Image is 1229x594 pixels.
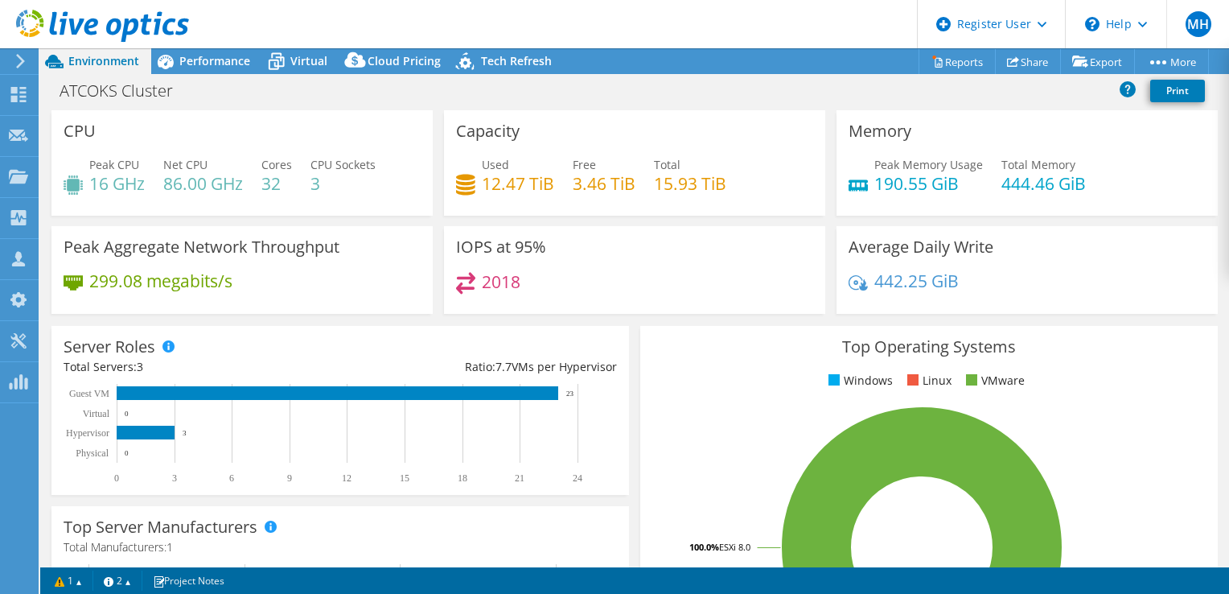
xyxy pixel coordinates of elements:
h4: Total Manufacturers: [64,538,617,556]
a: Export [1060,49,1135,74]
a: 1 [43,571,93,591]
a: Project Notes [142,571,236,591]
h4: 442.25 GiB [874,272,959,290]
h4: 12.47 TiB [482,175,554,192]
a: Print [1150,80,1205,102]
h3: IOPS at 95% [456,238,546,256]
text: Guest VM [69,388,109,399]
h3: Top Operating Systems [652,338,1206,356]
svg: \n [1085,17,1100,31]
text: 23 [566,390,574,398]
text: 3 [172,472,177,484]
text: 6 [229,472,234,484]
span: Cores [261,157,292,172]
span: Peak CPU [89,157,139,172]
span: Net CPU [163,157,208,172]
tspan: ESXi 8.0 [719,541,750,553]
div: Total Servers: [64,358,340,376]
span: Environment [68,53,139,68]
tspan: 100.0% [689,541,719,553]
text: 9 [287,472,292,484]
span: Total [654,157,680,172]
span: CPU Sockets [310,157,376,172]
span: 7.7 [495,359,512,374]
text: Physical [76,448,109,459]
h3: Capacity [456,122,520,140]
li: VMware [962,372,1025,390]
span: Used [482,157,509,172]
h1: ATCOKS Cluster [52,82,198,100]
h3: Memory [849,122,911,140]
h4: 3.46 TiB [573,175,635,192]
span: Peak Memory Usage [874,157,983,172]
span: Cloud Pricing [368,53,441,68]
h4: 86.00 GHz [163,175,243,192]
li: Windows [824,372,893,390]
span: Free [573,157,596,172]
h4: 32 [261,175,292,192]
h4: 15.93 TiB [654,175,726,192]
span: Tech Refresh [481,53,552,68]
a: Reports [919,49,996,74]
li: Linux [903,372,952,390]
h4: 3 [310,175,376,192]
span: Performance [179,53,250,68]
text: Hypervisor [66,427,109,439]
span: Total Memory [1001,157,1075,172]
h3: Top Server Manufacturers [64,518,257,536]
h3: Average Daily Write [849,238,993,256]
a: More [1134,49,1209,74]
text: 12 [342,472,351,484]
span: Virtual [290,53,327,68]
text: 0 [125,410,129,418]
text: 15 [400,472,409,484]
text: 18 [458,472,467,484]
span: MH [1186,11,1211,37]
h4: 16 GHz [89,175,145,192]
h3: Server Roles [64,338,155,356]
a: Share [995,49,1061,74]
text: 3 [183,429,187,437]
text: 24 [573,472,582,484]
h4: 190.55 GiB [874,175,983,192]
text: Virtual [83,408,110,419]
h4: 2018 [482,273,520,291]
text: 0 [125,449,129,457]
h4: 444.46 GiB [1001,175,1086,192]
span: 1 [166,539,173,555]
span: 3 [137,359,143,374]
text: 0 [114,472,119,484]
h4: 299.08 megabits/s [89,272,232,290]
text: 21 [515,472,524,484]
h3: CPU [64,122,96,140]
div: Ratio: VMs per Hypervisor [340,358,617,376]
h3: Peak Aggregate Network Throughput [64,238,339,256]
a: 2 [92,571,142,591]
